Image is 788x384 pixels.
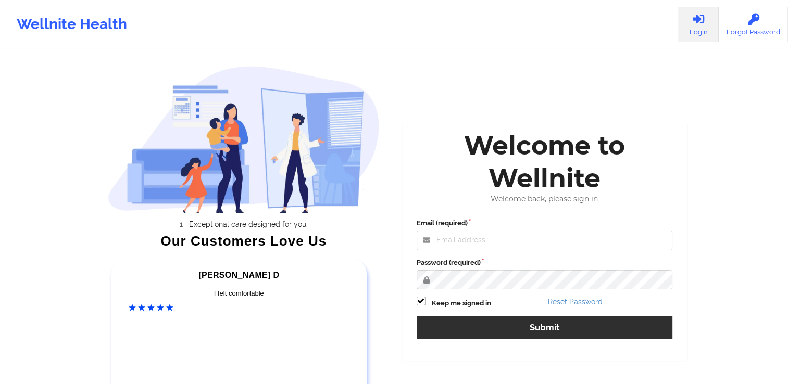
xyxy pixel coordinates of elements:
[108,66,380,213] img: wellnite-auth-hero_200.c722682e.png
[198,271,279,279] span: [PERSON_NAME] D
[548,298,603,306] a: Reset Password
[417,231,673,250] input: Email address
[432,298,491,309] label: Keep me signed in
[417,316,673,338] button: Submit
[719,7,788,42] a: Forgot Password
[409,195,680,203] div: Welcome back, please sign in
[129,288,349,299] div: I felt comfortable
[417,218,673,228] label: Email (required)
[417,258,673,268] label: Password (required)
[108,236,380,246] div: Our Customers Love Us
[409,129,680,195] div: Welcome to Wellnite
[678,7,719,42] a: Login
[117,220,380,228] li: Exceptional care designed for you.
